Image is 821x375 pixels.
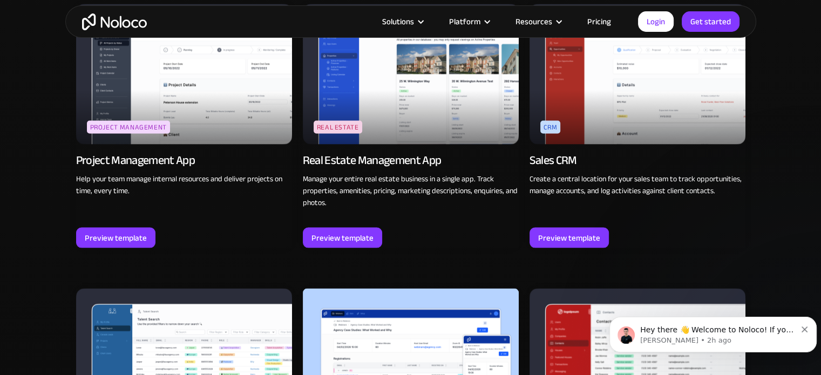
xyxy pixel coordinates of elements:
div: Real Estate Management App [303,152,442,167]
div: Preview template [85,230,147,244]
div: Platform [449,15,480,29]
a: Pricing [574,15,625,29]
p: Create a central location for your sales team to track opportunities, manage accounts, and log ac... [530,173,745,196]
p: Manage your entire real estate business in a single app. Track properties, amenities, pricing, ma... [303,173,519,208]
div: Solutions [369,15,436,29]
a: CRMSales CRMCreate a central location for your sales team to track opportunities, manage accounts... [530,4,745,248]
a: Login [638,11,674,32]
div: Project Management App [76,152,195,167]
div: Solutions [382,15,414,29]
a: Real EstateReal Estate Management AppManage your entire real estate business in a single app. Tra... [303,4,519,248]
div: Resources [502,15,574,29]
div: Preview template [538,230,600,244]
a: Project ManagementProject Management AppHelp your team manage internal resources and deliver proj... [76,4,292,248]
iframe: Intercom notifications message [605,294,821,370]
div: Resources [515,15,552,29]
div: Platform [436,15,502,29]
p: Help your team manage internal resources and deliver projects on time, every time. [76,173,292,196]
div: Project Management [87,120,171,133]
div: CRM [540,120,561,133]
div: Preview template [311,230,374,244]
a: Get started [682,11,739,32]
div: Sales CRM [530,152,577,167]
a: home [82,13,147,30]
div: Real Estate [314,120,362,133]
